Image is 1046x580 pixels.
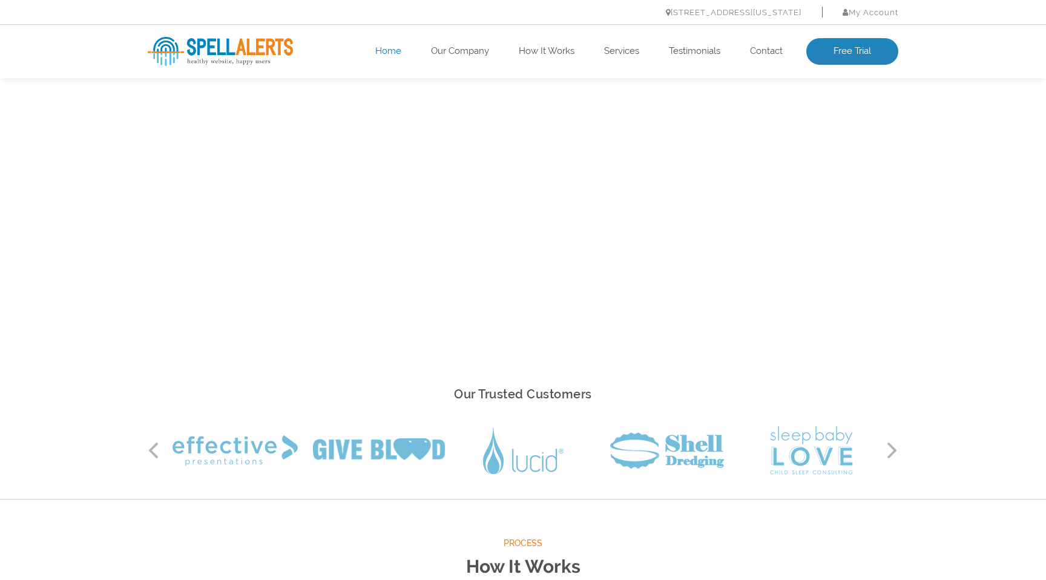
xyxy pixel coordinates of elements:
img: Shell Dredging [610,432,724,469]
span: Process [148,536,898,551]
img: Give Blood [313,438,445,463]
img: Sleep Baby Love [770,426,853,475]
img: Lucid [483,427,564,474]
button: Next [886,441,898,460]
img: Effective [173,435,298,466]
h2: Our Trusted Customers [148,384,898,405]
button: Previous [148,441,160,460]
